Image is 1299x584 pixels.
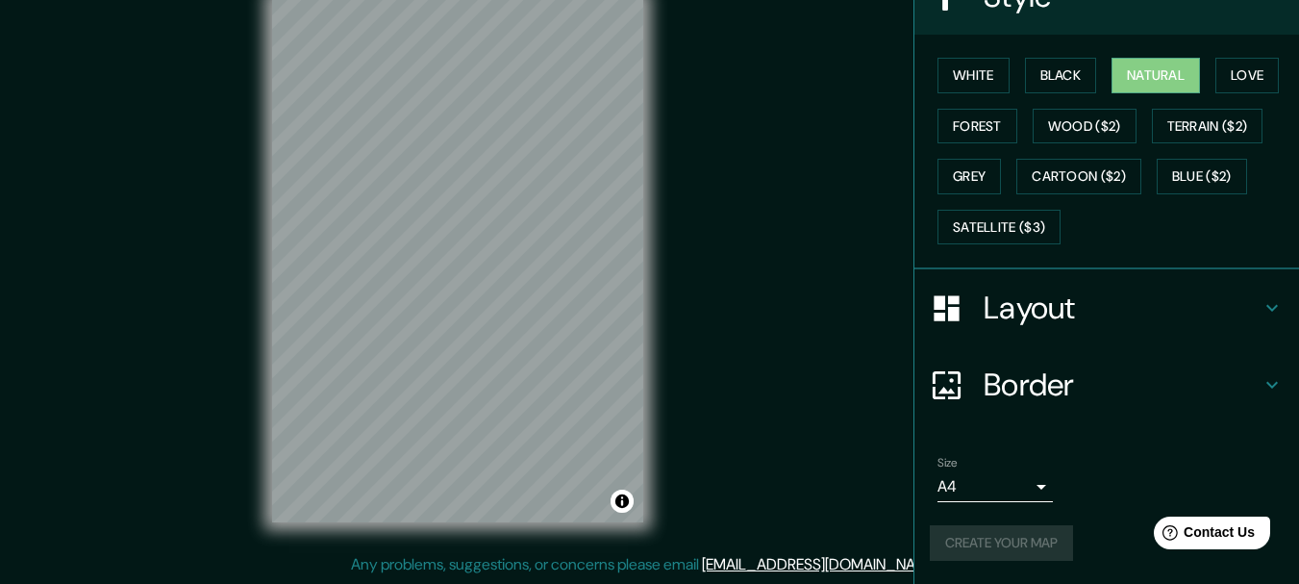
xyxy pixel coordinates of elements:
[937,159,1001,194] button: Grey
[1033,109,1137,144] button: Wood ($2)
[1152,109,1263,144] button: Terrain ($2)
[984,366,1261,404] h4: Border
[937,58,1010,93] button: White
[937,210,1061,245] button: Satellite ($3)
[914,269,1299,346] div: Layout
[984,289,1261,327] h4: Layout
[1025,58,1097,93] button: Black
[1112,58,1200,93] button: Natural
[914,346,1299,423] div: Border
[702,554,939,574] a: [EMAIL_ADDRESS][DOMAIN_NAME]
[937,109,1017,144] button: Forest
[1016,159,1141,194] button: Cartoon ($2)
[937,471,1053,502] div: A4
[611,490,634,513] button: Toggle attribution
[937,455,958,471] label: Size
[351,553,942,576] p: Any problems, suggestions, or concerns please email .
[1128,509,1278,563] iframe: Help widget launcher
[1157,159,1247,194] button: Blue ($2)
[1215,58,1279,93] button: Love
